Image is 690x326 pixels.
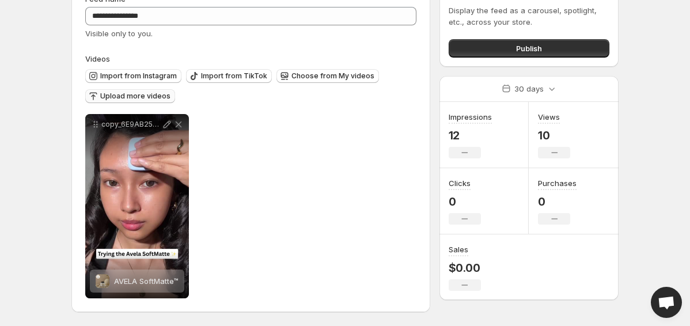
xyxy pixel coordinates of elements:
span: Publish [516,43,542,54]
span: Visible only to you. [85,29,153,38]
span: Upload more videos [100,92,170,101]
div: copy_6E9AB258-1FE3-4BDD-AFFB-200834CAEF72AVELA SoftMatte™AVELA SoftMatte™ [85,114,189,298]
img: AVELA SoftMatte™ [96,274,109,288]
span: Choose from My videos [291,71,374,81]
p: 12 [449,128,492,142]
h3: Clicks [449,177,471,189]
p: 30 days [514,83,544,94]
button: Upload more videos [85,89,175,103]
button: Choose from My videos [276,69,379,83]
h3: Sales [449,244,468,255]
p: copy_6E9AB258-1FE3-4BDD-AFFB-200834CAEF72 [101,120,161,129]
div: Open chat [651,287,682,318]
button: Import from Instagram [85,69,181,83]
p: 0 [449,195,481,209]
span: AVELA SoftMatte™ [114,276,179,286]
button: Import from TikTok [186,69,272,83]
h3: Purchases [538,177,577,189]
p: 10 [538,128,570,142]
button: Publish [449,39,609,58]
h3: Views [538,111,560,123]
p: 0 [538,195,577,209]
span: Import from TikTok [201,71,267,81]
p: Display the feed as a carousel, spotlight, etc., across your store. [449,5,609,28]
p: $0.00 [449,261,481,275]
h3: Impressions [449,111,492,123]
span: Import from Instagram [100,71,177,81]
span: Videos [85,54,110,63]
